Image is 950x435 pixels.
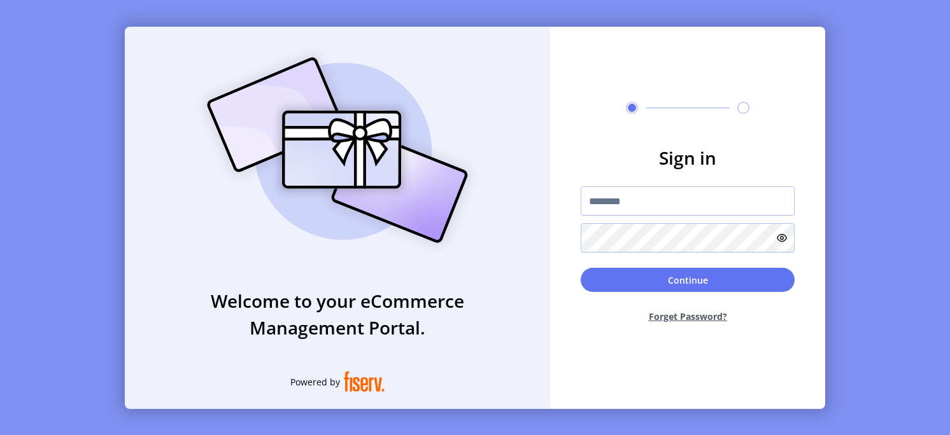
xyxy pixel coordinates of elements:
[290,375,340,389] span: Powered by
[581,300,795,333] button: Forget Password?
[581,144,795,171] h3: Sign in
[125,287,550,341] h3: Welcome to your eCommerce Management Portal.
[581,268,795,292] button: Continue
[188,43,487,257] img: card_Illustration.svg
